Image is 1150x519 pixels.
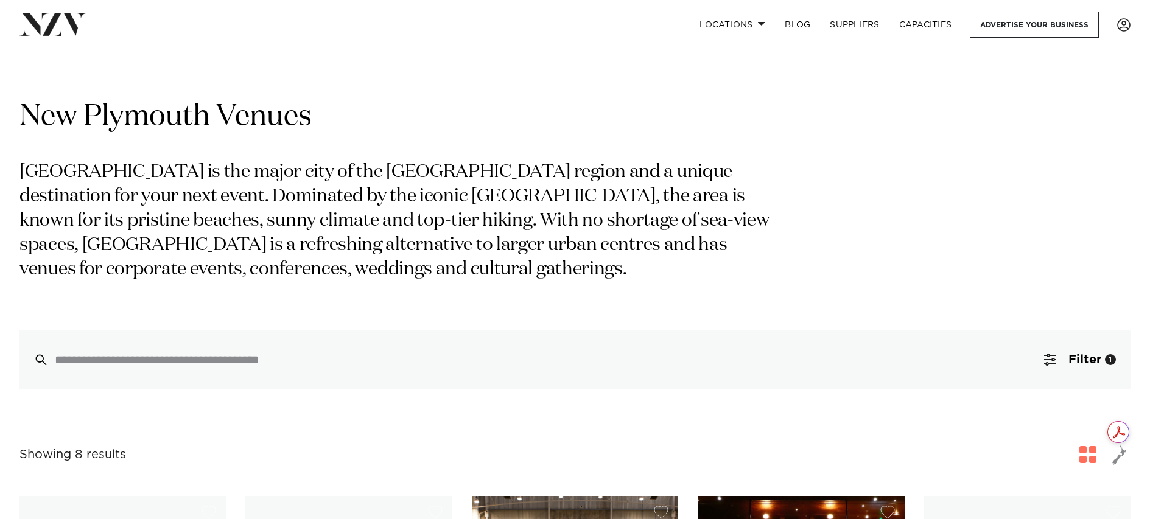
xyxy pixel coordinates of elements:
button: Filter1 [1029,330,1131,389]
div: Showing 8 results [19,445,126,464]
span: Filter [1068,354,1101,366]
div: 1 [1105,354,1116,365]
h1: New Plymouth Venues [19,98,1131,136]
p: [GEOGRAPHIC_DATA] is the major city of the [GEOGRAPHIC_DATA] region and a unique destination for ... [19,161,772,282]
a: Advertise your business [970,12,1099,38]
a: Locations [690,12,775,38]
img: nzv-logo.png [19,13,86,35]
a: SUPPLIERS [820,12,889,38]
a: Capacities [889,12,962,38]
a: BLOG [775,12,820,38]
